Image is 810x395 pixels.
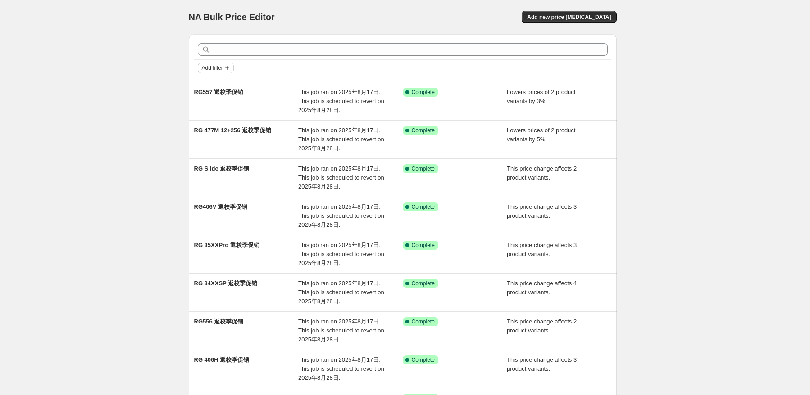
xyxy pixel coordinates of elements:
[507,203,577,219] span: This price change affects 3 product variants.
[298,318,384,343] span: This job ran on 2025年8月17日. This job is scheduled to revert on 2025年8月28日.
[298,242,384,266] span: This job ran on 2025年8月17日. This job is scheduled to revert on 2025年8月28日.
[298,127,384,152] span: This job ran on 2025年8月17日. This job is scheduled to revert on 2025年8月28日.
[412,89,435,96] span: Complete
[527,13,611,21] span: Add new price [MEDICAL_DATA]
[198,63,234,73] button: Add filter
[507,242,577,257] span: This price change affects 3 product variants.
[412,203,435,211] span: Complete
[298,165,384,190] span: This job ran on 2025年8月17日. This job is scheduled to revert on 2025年8月28日.
[507,127,575,143] span: Lowers prices of 2 product variants by 5%
[298,89,384,113] span: This job ran on 2025年8月17日. This job is scheduled to revert on 2025年8月28日.
[194,89,244,95] span: RG557 返校季促销
[298,280,384,305] span: This job ran on 2025年8月17日. This job is scheduled to revert on 2025年8月28日.
[507,89,575,104] span: Lowers prices of 2 product variants by 3%
[194,203,247,210] span: RG406V 返校季促销
[507,318,577,334] span: This price change affects 2 product variants.
[298,203,384,228] span: This job ran on 2025年8月17日. This job is scheduled to revert on 2025年8月28日.
[412,356,435,364] span: Complete
[298,356,384,381] span: This job ran on 2025年8月17日. This job is scheduled to revert on 2025年8月28日.
[507,165,577,181] span: This price change affects 2 product variants.
[202,64,223,72] span: Add filter
[412,318,435,325] span: Complete
[194,280,258,287] span: RG 34XXSP 返校季促销
[412,280,435,287] span: Complete
[507,356,577,372] span: This price change affects 3 product variants.
[412,242,435,249] span: Complete
[412,127,435,134] span: Complete
[189,12,275,22] span: NA Bulk Price Editor
[194,165,250,172] span: RG Slide 返校季促销
[194,318,244,325] span: RG556 返校季促销
[522,11,616,23] button: Add new price [MEDICAL_DATA]
[412,165,435,172] span: Complete
[507,280,577,296] span: This price change affects 4 product variants.
[194,127,272,134] span: RG 477M 12+256 返校季促销
[194,356,250,363] span: RG 406H 返校季促销
[194,242,259,248] span: RG 35XXPro 返校季促销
